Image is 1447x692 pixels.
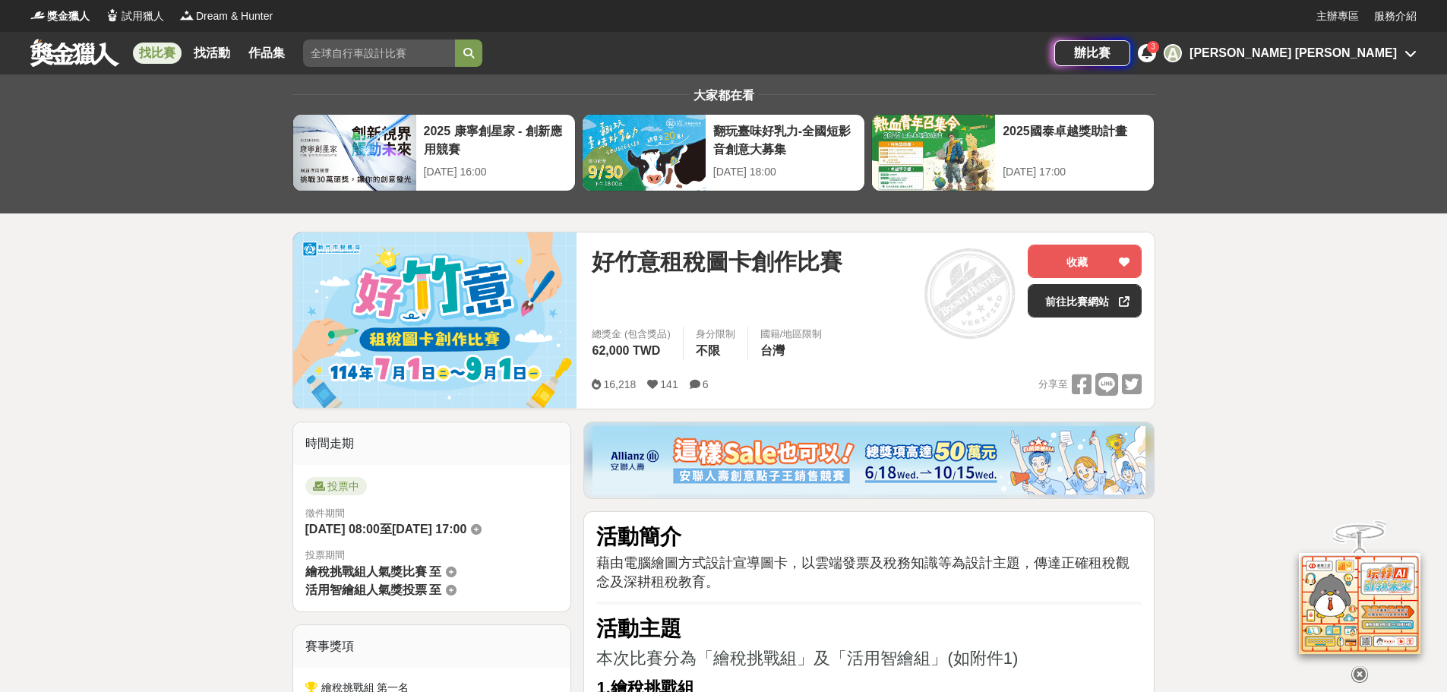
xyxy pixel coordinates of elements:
[1164,44,1182,62] div: A
[424,164,567,180] div: [DATE] 16:00
[380,523,392,536] span: 至
[713,164,857,180] div: [DATE] 18:00
[305,583,427,596] span: 活用智繪組人氣獎投票
[596,617,681,640] strong: 活動主題
[305,565,427,578] span: 繪稅挑戰組人氣獎比賽
[293,625,571,668] div: 賽事獎項
[596,525,681,548] strong: 活動簡介
[196,8,273,24] span: Dream & Hunter
[696,344,720,357] span: 不限
[133,43,182,64] a: 找比賽
[105,8,164,24] a: Logo試用獵人
[703,378,709,390] span: 6
[1190,44,1397,62] div: [PERSON_NAME] [PERSON_NAME]
[760,344,785,357] span: 台灣
[596,649,1018,668] span: 本次比賽分為「繪稅挑戰組」及「活用智繪組」(如附件1)
[592,426,1145,495] img: dcc59076-91c0-4acb-9c6b-a1d413182f46.png
[660,378,678,390] span: 141
[1374,8,1417,24] a: 服務介紹
[392,523,466,536] span: [DATE] 17:00
[603,378,636,390] span: 16,218
[690,89,758,102] span: 大家都在看
[30,8,46,23] img: Logo
[429,565,441,578] span: 至
[592,245,842,279] span: 好竹意租稅圖卡創作比賽
[592,327,670,342] span: 總獎金 (包含獎品)
[179,8,194,23] img: Logo
[760,327,823,342] div: 國籍/地區限制
[179,8,273,24] a: LogoDream & Hunter
[305,477,367,495] span: 投票中
[1151,43,1155,51] span: 3
[122,8,164,24] span: 試用獵人
[582,114,865,191] a: 翻玩臺味好乳力-全國短影音創意大募集[DATE] 18:00
[30,8,90,24] a: Logo獎金獵人
[1038,373,1068,396] span: 分享至
[105,8,120,23] img: Logo
[596,555,1129,589] span: 藉由電腦繪圖方式設計宣導圖卡，以雲端發票及稅務知識等為設計主題，傳達正確租稅觀念及深耕租稅教育。
[293,422,571,465] div: 時間走期
[293,232,577,408] img: Cover Image
[292,114,576,191] a: 2025 康寧創星家 - 創新應用競賽[DATE] 16:00
[305,523,380,536] span: [DATE] 08:00
[592,344,660,357] span: 62,000 TWD
[303,39,455,67] input: 全球自行車設計比賽
[696,327,735,342] div: 身分限制
[1299,548,1420,649] img: d2146d9a-e6f6-4337-9592-8cefde37ba6b.png
[424,122,567,156] div: 2025 康寧創星家 - 創新應用競賽
[242,43,291,64] a: 作品集
[305,507,345,519] span: 徵件期間
[47,8,90,24] span: 獎金獵人
[1316,8,1359,24] a: 主辦專區
[1028,245,1142,278] button: 收藏
[1003,164,1146,180] div: [DATE] 17:00
[1028,284,1142,318] a: 前往比賽網站
[1054,40,1130,66] a: 辦比賽
[429,583,441,596] span: 至
[871,114,1155,191] a: 2025國泰卓越獎助計畫[DATE] 17:00
[188,43,236,64] a: 找活動
[305,548,559,563] span: 投票期間
[713,122,857,156] div: 翻玩臺味好乳力-全國短影音創意大募集
[1003,122,1146,156] div: 2025國泰卓越獎助計畫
